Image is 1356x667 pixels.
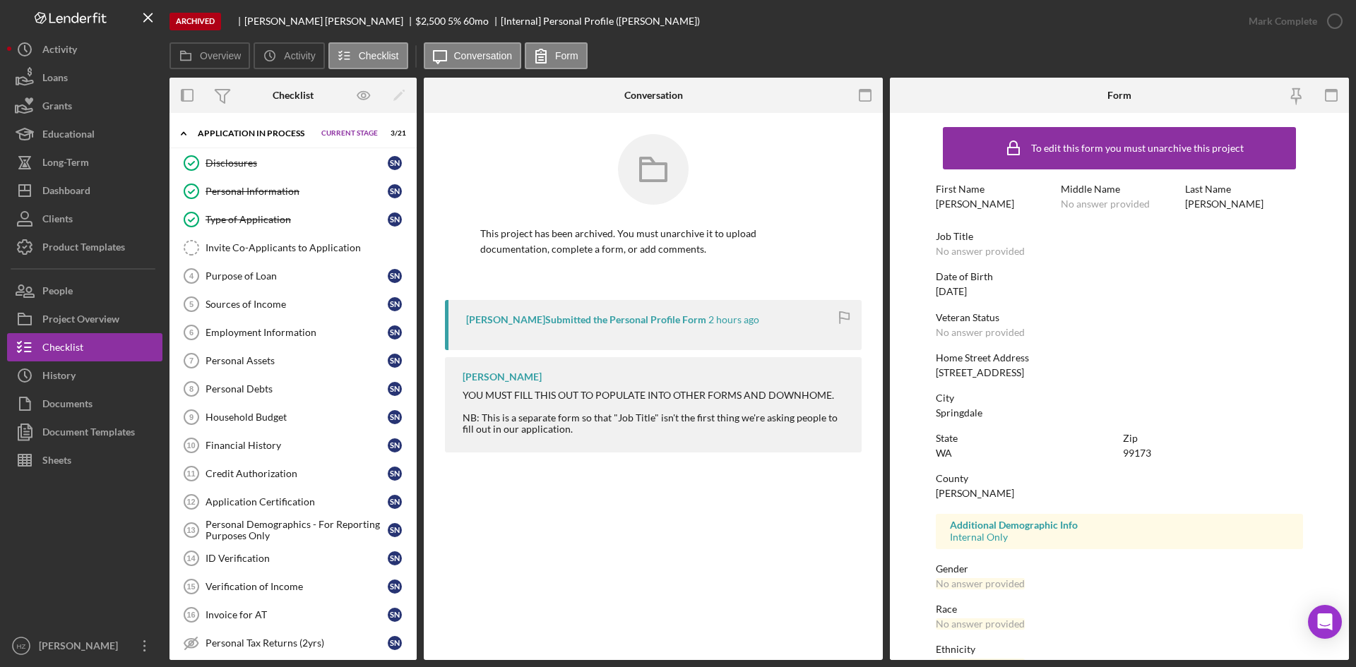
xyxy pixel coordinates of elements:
div: Employment Information [206,327,388,338]
tspan: 4 [189,272,194,280]
div: S N [388,608,402,622]
div: History [42,361,76,393]
div: S N [388,495,402,509]
div: No answer provided [936,327,1025,338]
div: Type of Application [206,214,388,225]
div: Checklist [42,333,83,365]
div: Zip [1123,433,1303,444]
tspan: 12 [186,498,195,506]
div: [PERSON_NAME] [PERSON_NAME] [244,16,415,27]
div: Archived [169,13,221,30]
div: County [936,473,1303,484]
button: Sheets [7,446,162,474]
label: Activity [284,50,315,61]
div: 99173 [1123,447,1151,459]
div: Financial History [206,440,388,451]
div: S N [388,269,402,283]
div: Clients [42,205,73,236]
a: 5Sources of IncomeSN [177,290,410,318]
a: Invite Co-Applicants to Application [177,234,410,262]
div: S N [388,297,402,311]
div: Dashboard [42,176,90,208]
div: Veteran Status [936,312,1303,323]
div: Personal Debts [206,383,388,395]
label: Overview [200,50,241,61]
button: Activity [254,42,324,69]
div: No answer provided [936,246,1025,257]
a: 12Application CertificationSN [177,488,410,516]
div: ID Verification [206,553,388,564]
tspan: 7 [189,356,194,365]
div: Invite Co-Applicants to Application [206,242,409,253]
a: 7Personal AssetsSN [177,347,410,375]
div: Application In Process [198,129,314,138]
div: [STREET_ADDRESS] [936,367,1024,378]
div: First Name [936,184,1054,195]
div: Springdale [936,407,982,419]
button: Clients [7,205,162,233]
div: Household Budget [206,411,388,423]
button: Activity [7,35,162,64]
div: No answer provided [936,578,1025,589]
div: S N [388,354,402,368]
div: No answer provided [1061,198,1150,210]
text: HZ [17,642,26,650]
button: Dashboard [7,176,162,205]
div: [PERSON_NAME] [463,371,542,383]
a: Loans [7,64,162,92]
div: [PERSON_NAME] [936,198,1014,210]
button: Product Templates [7,233,162,261]
button: Grants [7,92,162,120]
div: Documents [42,390,93,421]
div: Date of Birth [936,271,1303,282]
div: Verification of Income [206,581,388,592]
div: Internal Only [950,531,1289,543]
div: Activity [42,35,77,67]
div: [PERSON_NAME] [1185,198,1263,210]
div: Home Street Address [936,352,1303,363]
a: 8Personal DebtsSN [177,375,410,403]
a: People [7,277,162,305]
a: Personal Tax Returns (2yrs)SN [177,629,410,657]
div: Project Overview [42,305,119,337]
button: Overview [169,42,250,69]
button: Educational [7,120,162,148]
div: NB: This is a separate form so that "Job Title" isn't the first thing we're asking people to fill... [463,412,847,435]
div: Sheets [42,446,71,478]
tspan: 6 [189,328,194,337]
div: S N [388,382,402,396]
a: 4Purpose of LoanSN [177,262,410,290]
button: Mark Complete [1235,7,1349,35]
button: HZ[PERSON_NAME] [7,632,162,660]
a: Personal InformationSN [177,177,410,205]
label: Form [555,50,578,61]
div: [PERSON_NAME] [35,632,127,663]
div: People [42,277,73,308]
div: S N [388,438,402,452]
a: 9Household BudgetSN [177,403,410,431]
div: Personal Information [206,186,388,197]
div: To edit this form you must unarchive this project [1031,143,1244,154]
div: S N [388,410,402,424]
a: Document Templates [7,418,162,446]
div: S N [388,212,402,227]
div: Job Title [936,231,1303,242]
a: 16Invoice for ATSN [177,601,410,629]
div: Gender [936,563,1303,575]
div: S N [388,156,402,170]
div: S N [388,551,402,565]
div: S N [388,467,402,481]
tspan: 15 [186,582,195,591]
div: 3 / 21 [381,129,406,138]
div: [Internal] Personal Profile ([PERSON_NAME]) [501,16,700,27]
div: No answer provided [936,618,1025,630]
span: Current Stage [321,129,378,138]
div: Application Certification [206,496,388,507]
div: Grants [42,92,72,124]
div: Last Name [1185,184,1303,195]
div: 60 mo [463,16,489,27]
